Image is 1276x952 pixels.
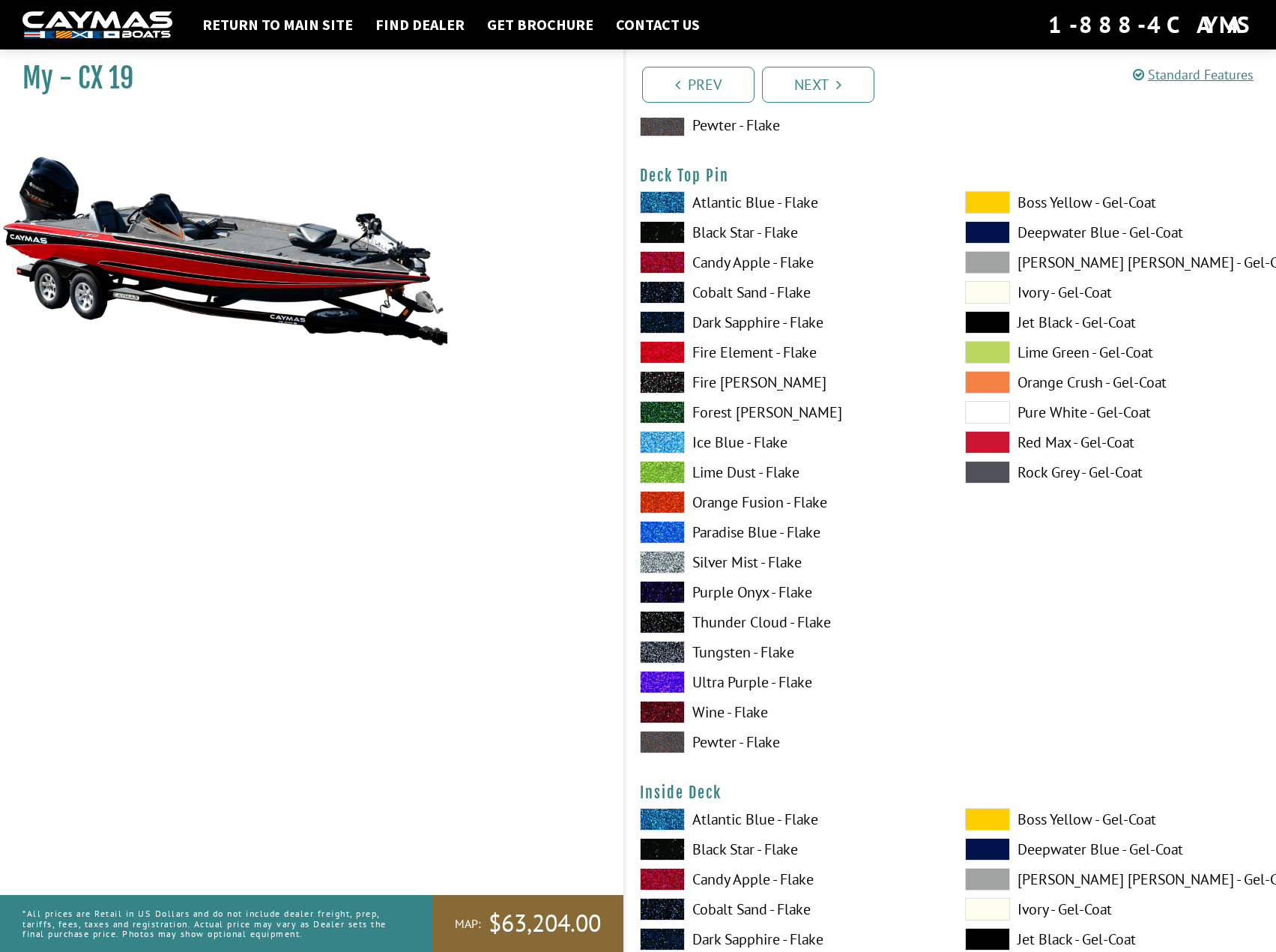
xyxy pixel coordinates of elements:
a: Contact Us [608,15,707,34]
label: Candy Apple - Flake [640,251,936,274]
label: Forest [PERSON_NAME] [640,401,936,424]
label: Black Star - Flake [640,221,936,244]
label: Orange Crush - Gel-Coat [965,371,1261,394]
label: Jet Black - Gel-Coat [965,928,1261,951]
label: Deepwater Blue - Gel-Coat [965,221,1261,244]
label: Black Star - Flake [640,838,936,861]
a: Standard Features [1133,66,1254,83]
label: Tungsten - Flake [640,641,936,663]
label: Thunder Cloud - Flake [640,611,936,633]
span: $63,204.00 [489,908,601,939]
span: MAP: [455,916,481,932]
label: Deepwater Blue - Gel-Coat [965,838,1261,861]
label: Orange Fusion - Flake [640,491,936,513]
h4: Inside Deck [640,783,1262,802]
label: Boss Yellow - Gel-Coat [965,191,1261,214]
label: Pewter - Flake [640,731,936,753]
label: Dark Sapphire - Flake [640,928,936,951]
label: Fire [PERSON_NAME] [640,371,936,394]
label: Fire Element - Flake [640,341,936,364]
label: Cobalt Sand - Flake [640,281,936,304]
label: Pewter - Flake [640,114,936,136]
label: Lime Dust - Flake [640,461,936,483]
a: Prev [642,67,755,103]
label: Jet Black - Gel-Coat [965,311,1261,334]
label: Ivory - Gel-Coat [965,281,1261,304]
label: [PERSON_NAME] [PERSON_NAME] - Gel-Coat [965,251,1261,274]
h1: My - CX 19 [22,61,586,95]
h4: Deck Top Pin [640,166,1262,185]
label: Atlantic Blue - Flake [640,191,936,214]
a: MAP:$63,204.00 [432,895,623,952]
a: Find Dealer [368,15,472,34]
label: Boss Yellow - Gel-Coat [965,808,1261,831]
label: Ultra Purple - Flake [640,671,936,693]
label: Ice Blue - Flake [640,431,936,454]
label: Paradise Blue - Flake [640,521,936,543]
label: Red Max - Gel-Coat [965,431,1261,454]
label: Pure White - Gel-Coat [965,401,1261,424]
label: Wine - Flake [640,701,936,723]
label: Lime Green - Gel-Coat [965,341,1261,364]
label: Purple Onyx - Flake [640,581,936,603]
a: Next [762,67,874,103]
label: Ivory - Gel-Coat [965,898,1261,921]
label: Silver Mist - Flake [640,551,936,573]
label: Candy Apple - Flake [640,868,936,891]
p: *All prices are Retail in US Dollars and do not include dealer freight, prep, tariffs, fees, taxe... [22,901,399,946]
label: [PERSON_NAME] [PERSON_NAME] - Gel-Coat [965,868,1261,891]
label: Dark Sapphire - Flake [640,311,936,334]
a: Get Brochure [480,15,601,34]
img: white-logo-c9c8dbefe5ff5ceceb0f0178aa75bf4bb51f6bca0971e226c86eb53dfe498488.png [22,11,172,39]
label: Atlantic Blue - Flake [640,808,936,831]
div: 1-888-4CAYMAS [1048,8,1254,41]
label: Cobalt Sand - Flake [640,898,936,921]
label: Rock Grey - Gel-Coat [965,461,1261,483]
a: Return to main site [195,15,360,34]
